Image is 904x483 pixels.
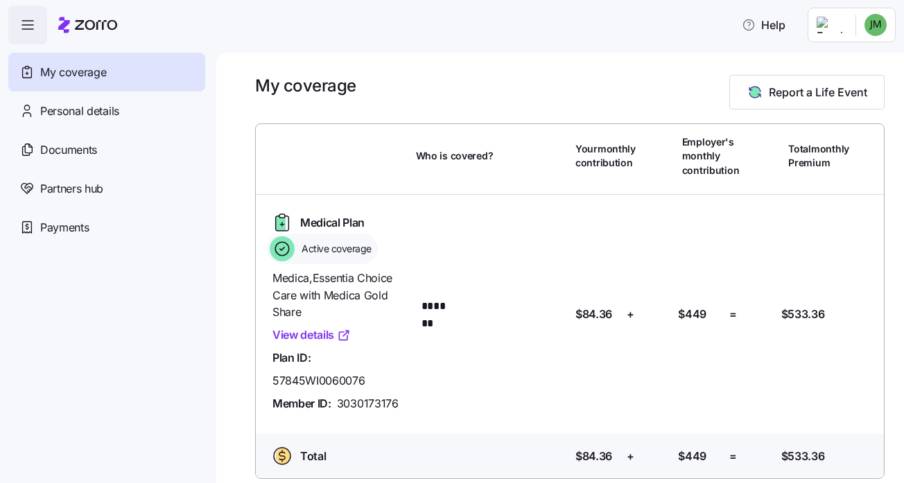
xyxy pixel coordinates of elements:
button: Report a Life Event [729,75,885,109]
span: $84.36 [575,306,612,323]
a: Payments [8,208,205,247]
span: Your monthly contribution [575,142,636,170]
span: Payments [40,219,89,236]
span: Total [300,448,326,465]
span: Documents [40,141,97,159]
span: Total monthly Premium [788,142,849,170]
span: = [729,448,737,465]
a: Personal details [8,91,205,130]
span: Member ID: [272,395,331,412]
span: My coverage [40,64,106,81]
a: Partners hub [8,169,205,208]
a: My coverage [8,53,205,91]
span: = [729,306,737,323]
span: Help [742,17,785,33]
span: Employer's monthly contribution [682,135,740,177]
span: Medica , Essentia Choice Care with Medica Gold Share [272,270,405,321]
span: 3030173176 [337,395,399,412]
span: Active coverage [297,242,372,256]
a: Documents [8,130,205,169]
span: $533.36 [781,306,825,323]
span: Plan ID: [272,349,311,367]
span: Who is covered? [416,149,494,163]
button: Help [731,11,797,39]
span: $84.36 [575,448,612,465]
span: $449 [678,306,706,323]
a: View details [272,326,351,344]
span: Report a Life Event [769,84,867,100]
h1: My coverage [255,75,356,96]
span: + [627,306,634,323]
img: Employer logo [817,17,844,33]
span: $449 [678,448,706,465]
span: Medical Plan [300,214,365,231]
img: 89f070a6f380c636163740eb3c1d5665 [864,14,887,36]
span: Partners hub [40,180,103,197]
span: Personal details [40,103,119,120]
span: 57845WI0060076 [272,372,365,389]
span: + [627,448,634,465]
span: $533.36 [781,448,825,465]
